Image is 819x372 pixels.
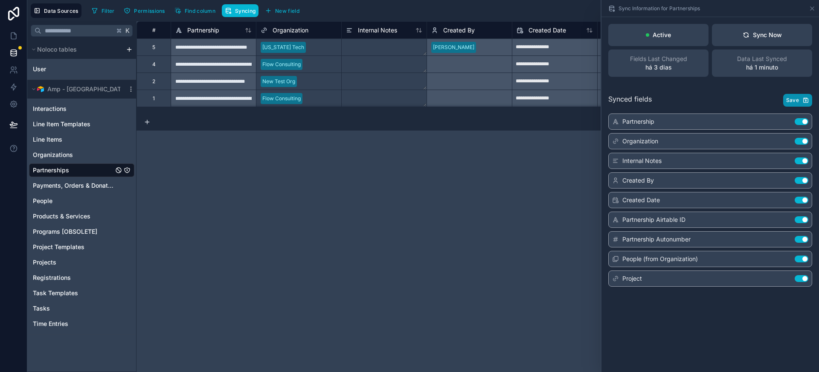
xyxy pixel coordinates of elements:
p: há 3 dias [645,63,672,72]
span: Synced fields [608,94,652,107]
span: Partnership [187,26,219,35]
span: Internal Notes [622,157,662,165]
button: Syncing [222,4,258,17]
span: Partnership Airtable ID [622,215,685,224]
div: Flow Consulting [262,95,301,102]
span: Created Date [622,196,660,204]
span: Organization [273,26,308,35]
span: Filter [102,8,115,14]
span: Data Sources [44,8,78,14]
button: Filter [88,4,118,17]
a: Permissions [121,4,171,17]
span: Sync Information for Partnerships [619,5,700,12]
div: Sync Now [743,31,782,39]
span: Syncing [235,8,256,14]
span: People (from Organization) [622,255,698,263]
div: # [143,27,164,33]
div: New Test Org [262,78,295,85]
span: Data Last Synced [737,55,787,63]
div: 4 [152,61,156,68]
span: Find column [185,8,215,14]
div: 5 [152,44,155,51]
span: Created Date [529,26,566,35]
button: New field [262,4,302,17]
span: Fields Last Changed [630,55,687,63]
span: Partnership Autonumber [622,235,691,244]
span: Organization [622,137,658,145]
span: New field [275,8,299,14]
button: Save [783,94,812,107]
span: K [125,28,131,34]
span: Created By [622,176,654,185]
span: Internal Notes [358,26,397,35]
span: Created By [443,26,475,35]
span: Partnership [622,117,654,126]
span: Save [786,97,799,104]
div: Flow Consulting [262,61,301,68]
button: Find column [171,4,218,17]
a: Syncing [222,4,262,17]
span: Project [622,274,642,283]
span: Permissions [134,8,165,14]
button: Sync Now [712,24,812,46]
div: 1 [153,95,155,102]
p: Active [653,31,671,39]
div: [US_STATE] Tech [262,44,304,51]
button: Permissions [121,4,168,17]
div: 2 [152,78,155,85]
button: Data Sources [31,3,81,18]
p: há 1 minuto [746,63,778,72]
